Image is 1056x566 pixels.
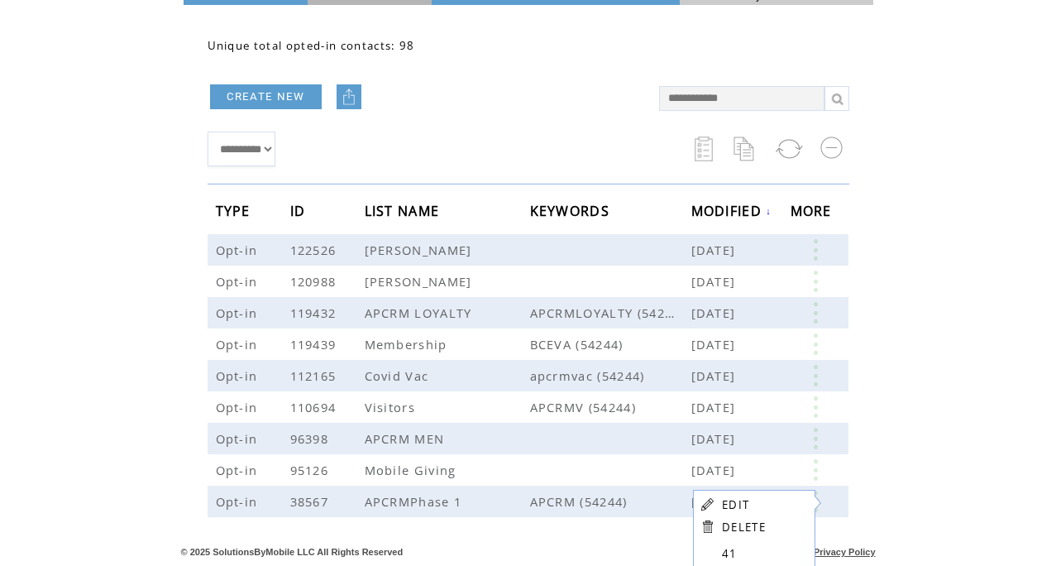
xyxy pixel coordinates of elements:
a: EDIT [722,497,749,512]
span: APCRM (54244) [530,493,691,510]
span: [DATE] [691,305,740,321]
span: Opt-in [216,462,262,478]
span: BCEVA (54244) [530,336,691,353]
span: 119432 [290,305,341,321]
span: © 2025 SolutionsByMobile LLC All Rights Reserved [181,547,404,557]
span: APCRMLOYALTY (54244) [530,305,691,321]
span: 112165 [290,367,341,384]
span: MORE [791,198,836,228]
span: 95126 [290,462,333,478]
span: 120988 [290,273,341,290]
span: [DATE] [691,336,740,353]
span: Membership [365,336,452,353]
a: KEYWORDS [530,205,614,215]
a: DELETE [722,520,766,535]
span: [DATE] [691,273,740,290]
span: Opt-in [216,399,262,415]
span: APCRMV (54244) [530,399,691,415]
span: 119439 [290,336,341,353]
span: apcrmvac (54244) [530,367,691,384]
span: Mobile Giving [365,462,461,478]
span: Opt-in [216,336,262,353]
span: Opt-in [216,305,262,321]
span: Opt-in [216,273,262,290]
span: [PERSON_NAME] [365,273,476,290]
span: Unique total opted-in contacts: 98 [208,38,415,53]
a: 41 [722,541,805,566]
a: Privacy Policy [814,547,876,557]
span: KEYWORDS [530,198,614,228]
a: ID [290,205,310,215]
span: APCRM MEN [365,430,449,447]
a: CREATE NEW [210,84,322,109]
a: MODIFIED↓ [691,206,772,216]
a: LIST NAME [365,205,444,215]
span: Opt-in [216,242,262,258]
span: 122526 [290,242,341,258]
span: 110694 [290,399,341,415]
span: TYPE [216,198,255,228]
span: [DATE] [691,493,740,510]
span: LIST NAME [365,198,444,228]
span: Opt-in [216,367,262,384]
span: [DATE] [691,462,740,478]
span: [PERSON_NAME] [365,242,476,258]
a: TYPE [216,205,255,215]
span: [DATE] [691,399,740,415]
span: Opt-in [216,430,262,447]
span: APCRMPhase 1 [365,493,466,510]
span: Covid Vac [365,367,433,384]
span: ID [290,198,310,228]
span: [DATE] [691,242,740,258]
span: Opt-in [216,493,262,510]
img: upload.png [341,89,357,105]
span: MODIFIED [691,198,767,228]
span: 38567 [290,493,333,510]
span: 96398 [290,430,333,447]
span: Visitors [365,399,420,415]
span: [DATE] [691,430,740,447]
span: [DATE] [691,367,740,384]
span: APCRM LOYALTY [365,305,476,321]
